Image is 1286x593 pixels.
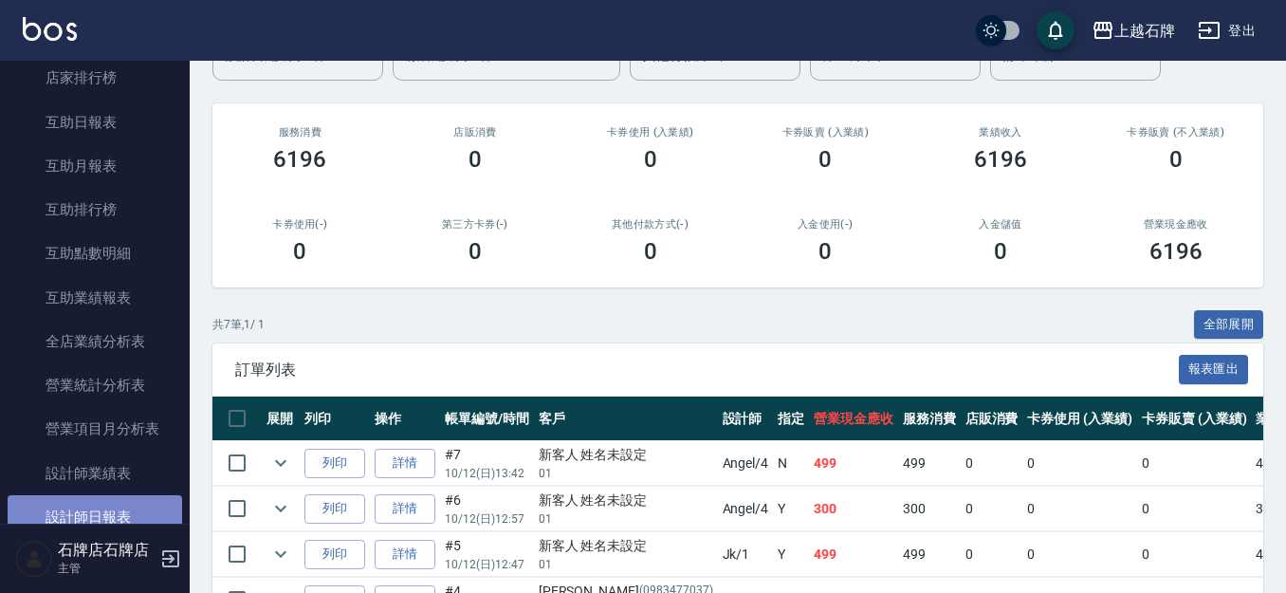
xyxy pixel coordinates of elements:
h3: 0 [1169,146,1183,173]
th: 客戶 [534,397,718,441]
th: 服務消費 [898,397,961,441]
th: 帳單編號/時間 [440,397,534,441]
button: 全部展開 [1194,310,1264,340]
th: 操作 [370,397,440,441]
a: 互助點數明細 [8,232,182,275]
th: 卡券販賣 (入業績) [1137,397,1252,441]
h2: 卡券販賣 (入業績) [761,126,891,139]
h3: 服務消費 [235,126,365,139]
th: 列印 [300,397,370,441]
th: 指定 [773,397,809,441]
a: 店家排行榜 [8,56,182,100]
div: 新客人 姓名未設定 [539,536,713,556]
span: 訂單列表 [235,361,1179,380]
td: Y [773,487,809,531]
th: 設計師 [718,397,774,441]
td: 499 [809,532,898,577]
a: 詳情 [375,449,435,478]
p: 10/12 (日) 13:42 [445,465,529,482]
a: 營業項目月分析表 [8,407,182,451]
td: Jk /1 [718,532,774,577]
td: 0 [961,441,1023,486]
h3: 0 [468,146,482,173]
td: Angel /4 [718,487,774,531]
button: expand row [266,540,295,568]
td: 0 [1022,441,1137,486]
h3: 0 [644,238,657,265]
td: #5 [440,532,534,577]
td: Y [773,532,809,577]
td: 0 [1137,487,1252,531]
a: 營業統計分析表 [8,363,182,407]
td: 0 [1137,532,1252,577]
a: 設計師日報表 [8,495,182,539]
img: Logo [23,17,77,41]
h3: 0 [818,238,832,265]
td: N [773,441,809,486]
h3: 0 [818,146,832,173]
h2: 其他付款方式(-) [585,218,715,231]
a: 報表匯出 [1179,360,1249,378]
h2: 營業現金應收 [1111,218,1240,231]
h3: 0 [468,238,482,265]
h2: 業績收入 [936,126,1066,139]
td: #7 [440,441,534,486]
h3: 0 [293,238,306,265]
a: 詳情 [375,494,435,524]
td: 0 [961,532,1023,577]
button: save [1037,11,1075,49]
th: 卡券使用 (入業績) [1022,397,1137,441]
div: 新客人 姓名未設定 [539,491,713,510]
h2: 入金儲值 [936,218,1066,231]
button: 列印 [304,494,365,524]
button: 登出 [1190,13,1263,48]
button: 列印 [304,540,365,569]
td: #6 [440,487,534,531]
th: 店販消費 [961,397,1023,441]
h2: 卡券使用(-) [235,218,365,231]
h2: 店販消費 [411,126,541,139]
p: 主管 [58,560,155,577]
p: 10/12 (日) 12:57 [445,510,529,528]
h3: 6196 [1149,238,1203,265]
td: 499 [809,441,898,486]
a: 互助排行榜 [8,188,182,232]
a: 全店業績分析表 [8,320,182,363]
td: 0 [1137,441,1252,486]
p: 10/12 (日) 12:47 [445,556,529,573]
a: 互助日報表 [8,101,182,144]
h2: 第三方卡券(-) [411,218,541,231]
h5: 石牌店石牌店 [58,541,155,560]
button: 列印 [304,449,365,478]
h3: 6196 [974,146,1027,173]
td: 0 [961,487,1023,531]
p: 01 [539,510,713,528]
th: 展開 [262,397,300,441]
a: 互助月報表 [8,144,182,188]
h2: 卡券販賣 (不入業績) [1111,126,1240,139]
a: 互助業績報表 [8,276,182,320]
td: Angel /4 [718,441,774,486]
p: 共 7 筆, 1 / 1 [212,316,265,333]
a: 設計師業績表 [8,452,182,495]
button: expand row [266,494,295,523]
button: expand row [266,449,295,477]
p: 01 [539,556,713,573]
td: 499 [898,441,961,486]
th: 營業現金應收 [809,397,898,441]
td: 300 [898,487,961,531]
h3: 6196 [273,146,326,173]
td: 499 [898,532,961,577]
img: Person [15,540,53,578]
h3: 0 [644,146,657,173]
h2: 卡券使用 (入業績) [585,126,715,139]
a: 詳情 [375,540,435,569]
td: 0 [1022,532,1137,577]
button: 上越石牌 [1084,11,1183,50]
div: 新客人 姓名未設定 [539,445,713,465]
p: 01 [539,465,713,482]
h3: 0 [994,238,1007,265]
h2: 入金使用(-) [761,218,891,231]
button: 報表匯出 [1179,355,1249,384]
td: 300 [809,487,898,531]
